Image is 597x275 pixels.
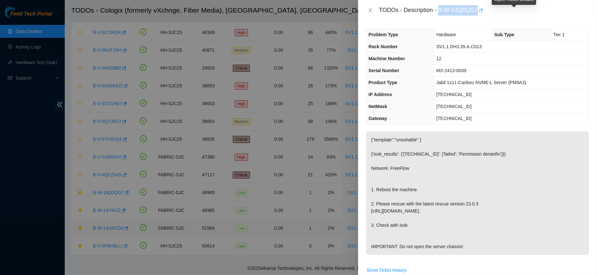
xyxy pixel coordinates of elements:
[368,44,398,49] span: Rack Number
[368,80,397,85] span: Product Type
[379,5,589,16] div: TODOs - Description - B-W-14Q0QG7
[368,116,387,121] span: Gateway
[436,116,472,121] span: [TECHNICAL_ID]
[436,56,442,61] span: 12
[436,44,482,49] span: SV1.1.DH3.39.A.C013
[553,32,565,37] span: Tier 1
[368,56,405,61] span: Machine Number
[366,267,406,274] span: Show Ticket History
[368,68,399,73] span: Serial Number
[368,92,392,97] span: IP Address
[368,104,387,109] span: NetMask
[494,32,514,37] span: Sub Type
[366,7,375,14] button: Close
[436,32,456,37] span: Hardware
[436,104,472,109] span: [TECHNICAL_ID]
[436,80,526,85] span: Jabil 1x11-Caribou NVME-L Server {PM9A3}
[436,68,467,73] span: MX-2413-0039
[368,8,373,13] span: close
[368,32,398,37] span: Problem Type
[436,92,472,97] span: [TECHNICAL_ID]
[366,131,589,255] p: {"template":"unsshable" } {'isok_results': {'[TECHNICAL_ID]': {'failed': 'Permission denied\n'}}}...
